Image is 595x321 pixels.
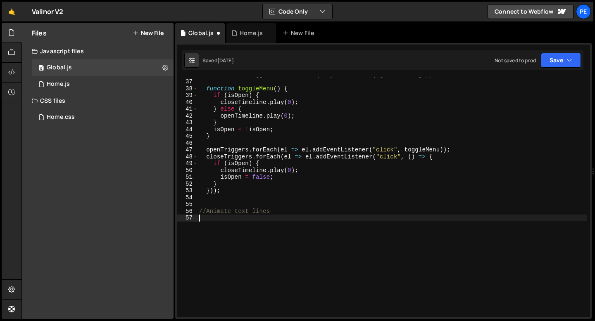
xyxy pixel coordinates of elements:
div: Valinor V2 [32,7,64,17]
a: Connect to Webflow [488,4,574,19]
div: Home.js [47,80,70,88]
div: 17312/48035.js [32,76,174,92]
div: 17312/48036.css [32,109,174,125]
div: Home.css [47,113,75,121]
div: 49 [177,160,198,167]
div: Javascript files [22,43,174,59]
span: 0 [39,65,44,72]
a: 🤙 [2,2,22,21]
div: 44 [177,126,198,133]
div: 40 [177,99,198,106]
div: 39 [177,92,198,99]
div: New File [283,29,317,37]
div: CSS files [22,92,174,109]
div: 51 [177,174,198,181]
div: 56 [177,208,198,215]
button: Save [541,53,581,68]
div: 48 [177,153,198,160]
button: New File [133,30,164,36]
div: 17312/48098.js [32,59,174,76]
div: 52 [177,181,198,188]
div: 43 [177,119,198,126]
div: 50 [177,167,198,174]
div: 45 [177,133,198,140]
div: Home.js [240,29,263,37]
div: 38 [177,85,198,92]
div: 37 [177,78,198,85]
div: 53 [177,187,198,194]
div: 55 [177,201,198,208]
div: 42 [177,113,198,120]
div: [DATE] [217,57,234,64]
div: 46 [177,140,198,147]
a: Pe [576,4,591,19]
div: Saved [202,57,234,64]
div: 57 [177,215,198,222]
div: 41 [177,106,198,113]
div: Global.js [188,29,214,37]
button: Code Only [263,4,332,19]
div: 47 [177,146,198,153]
div: 54 [177,194,198,201]
div: Not saved to prod [495,57,536,64]
h2: Files [32,28,47,38]
div: Global.js [47,64,72,71]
